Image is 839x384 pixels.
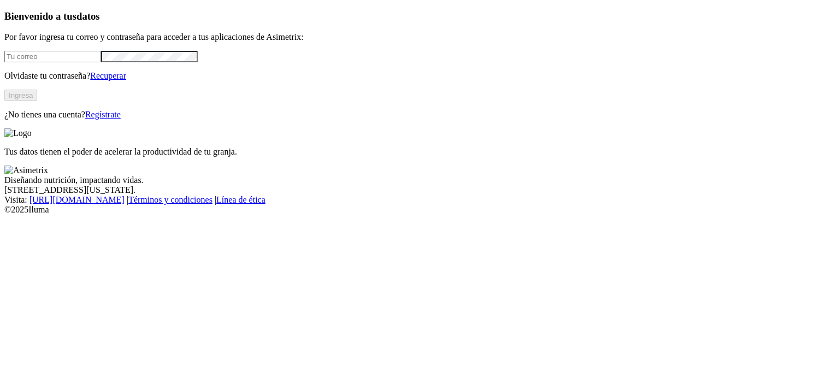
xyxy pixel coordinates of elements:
img: Logo [4,128,32,138]
a: Recuperar [90,71,126,80]
div: [STREET_ADDRESS][US_STATE]. [4,185,835,195]
div: © 2025 Iluma [4,205,835,215]
a: Términos y condiciones [128,195,212,204]
div: Visita : | | [4,195,835,205]
a: Regístrate [85,110,121,119]
p: ¿No tienes una cuenta? [4,110,835,120]
p: Olvidaste tu contraseña? [4,71,835,81]
h3: Bienvenido a tus [4,10,835,22]
div: Diseñando nutrición, impactando vidas. [4,175,835,185]
img: Asimetrix [4,166,48,175]
p: Tus datos tienen el poder de acelerar la productividad de tu granja. [4,147,835,157]
a: [URL][DOMAIN_NAME] [29,195,125,204]
button: Ingresa [4,90,37,101]
p: Por favor ingresa tu correo y contraseña para acceder a tus aplicaciones de Asimetrix: [4,32,835,42]
input: Tu correo [4,51,101,62]
span: datos [76,10,100,22]
a: Línea de ética [216,195,265,204]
